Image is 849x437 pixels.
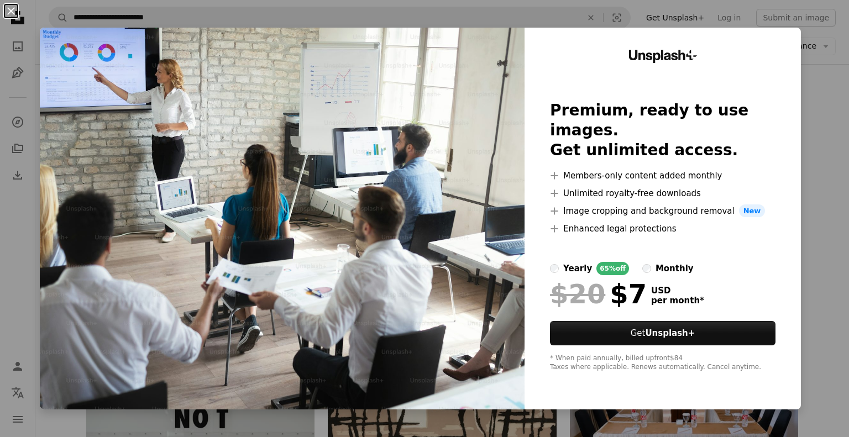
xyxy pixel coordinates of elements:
[596,262,629,275] div: 65% off
[550,280,605,308] span: $20
[550,321,775,345] button: GetUnsplash+
[739,204,766,218] span: New
[645,328,695,338] strong: Unsplash+
[550,280,647,308] div: $7
[550,187,775,200] li: Unlimited royalty-free downloads
[550,354,775,372] div: * When paid annually, billed upfront $84 Taxes where applicable. Renews automatically. Cancel any...
[563,262,592,275] div: yearly
[651,286,704,296] span: USD
[550,222,775,235] li: Enhanced legal protections
[651,296,704,306] span: per month *
[656,262,694,275] div: monthly
[642,264,651,273] input: monthly
[550,101,775,160] h2: Premium, ready to use images. Get unlimited access.
[550,264,559,273] input: yearly65%off
[550,169,775,182] li: Members-only content added monthly
[550,204,775,218] li: Image cropping and background removal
